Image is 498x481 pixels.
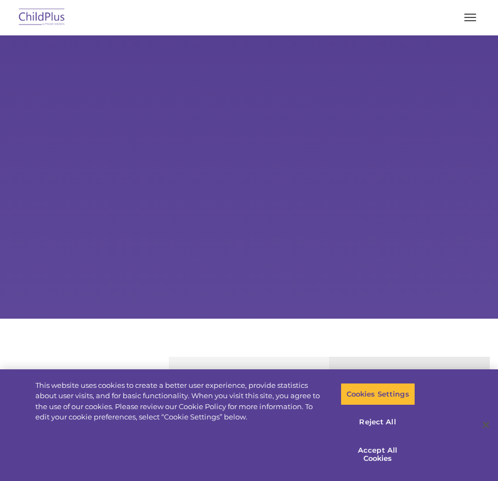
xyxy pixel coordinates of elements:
[341,411,415,434] button: Reject All
[474,413,498,437] button: Close
[35,380,325,423] div: This website uses cookies to create a better user experience, provide statistics about user visit...
[341,383,415,406] button: Cookies Settings
[341,439,415,470] button: Accept All Cookies
[16,5,68,31] img: ChildPlus by Procare Solutions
